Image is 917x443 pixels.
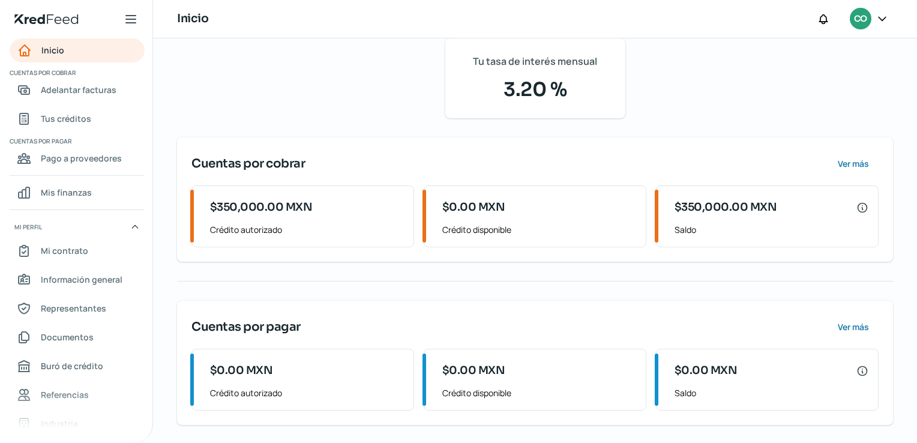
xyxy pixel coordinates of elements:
span: Saldo [675,222,868,237]
span: Industria [41,416,78,431]
a: Referencias [10,383,145,407]
span: $350,000.00 MXN [675,199,777,215]
a: Documentos [10,325,145,349]
span: Mi perfil [14,221,42,232]
a: Representantes [10,297,145,321]
span: Cuentas por pagar [10,136,143,146]
span: Cuentas por cobrar [10,67,143,78]
span: Crédito autorizado [210,222,404,237]
a: Adelantar facturas [10,78,145,102]
a: Tus créditos [10,107,145,131]
span: Buró de crédito [41,358,103,373]
a: Mi contrato [10,239,145,263]
span: $0.00 MXN [675,363,738,379]
button: Ver más [828,152,879,176]
span: Crédito disponible [442,222,636,237]
span: Pago a proveedores [41,151,122,166]
span: Ver más [838,323,869,331]
span: Adelantar facturas [41,82,116,97]
span: Cuentas por pagar [191,318,301,336]
span: Documentos [41,330,94,345]
span: Inicio [41,43,64,58]
a: Buró de crédito [10,354,145,378]
a: Inicio [10,38,145,62]
h1: Inicio [177,10,208,28]
a: Información general [10,268,145,292]
a: Mis finanzas [10,181,145,205]
a: Pago a proveedores [10,146,145,170]
a: Industria [10,412,145,436]
span: Mis finanzas [41,185,92,200]
span: Ver más [838,160,869,168]
span: Saldo [675,385,868,400]
span: Tu tasa de interés mensual [473,53,597,70]
span: $0.00 MXN [442,199,505,215]
span: 3.20 % [460,75,611,104]
span: Crédito autorizado [210,385,404,400]
span: Referencias [41,387,89,402]
span: Crédito disponible [442,385,636,400]
span: Información general [41,272,122,287]
span: Tus créditos [41,111,91,126]
button: Ver más [828,315,879,339]
span: $0.00 MXN [210,363,273,379]
span: Mi contrato [41,243,88,258]
span: $0.00 MXN [442,363,505,379]
span: Representantes [41,301,106,316]
span: Cuentas por cobrar [191,155,305,173]
span: $350,000.00 MXN [210,199,313,215]
span: CO [854,12,867,26]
